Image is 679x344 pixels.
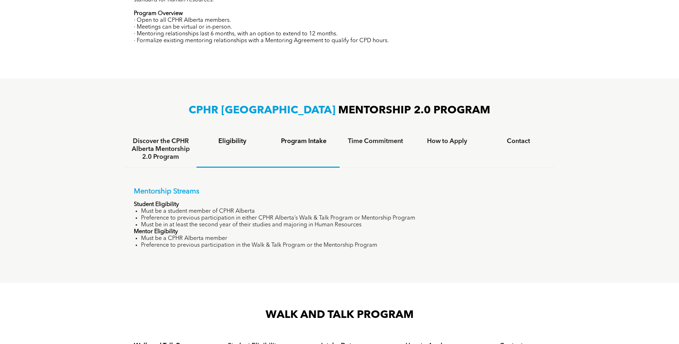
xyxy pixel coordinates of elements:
h4: Discover the CPHR Alberta Mentorship 2.0 Program [131,137,190,161]
li: Must be in at least the second year of their studies and majoring in Human Resources [141,222,545,228]
li: Must be a CPHR Alberta member [141,235,545,242]
h4: Eligibility [203,137,262,145]
span: WALK AND TALK PROGRAM [266,310,414,320]
strong: Program Overview [134,11,183,16]
h4: Contact [489,137,548,145]
li: Preference to previous participation in either CPHR Alberta’s Walk & Talk Program or Mentorship P... [141,215,545,222]
p: · Meetings can be virtual or in-person. [134,24,545,31]
h4: Program Intake [275,137,333,145]
p: · Mentoring relationships last 6 months, with an option to extend to 12 months. [134,31,545,38]
span: MENTORSHIP 2.0 PROGRAM [338,105,490,116]
li: Must be a student member of CPHR Alberta [141,208,545,215]
p: · Open to all CPHR Alberta members. [134,17,545,24]
strong: Mentor Eligibility [134,229,178,235]
li: Preference to previous participation in the Walk & Talk Program or the Mentorship Program [141,242,545,249]
span: CPHR [GEOGRAPHIC_DATA] [189,105,335,116]
p: · Formalize existing mentoring relationships with a Mentoring Agreement to qualify for CPD hours. [134,38,545,44]
strong: Student Eligibility [134,202,179,207]
h4: Time Commitment [346,137,405,145]
h4: How to Apply [418,137,476,145]
p: Mentorship Streams [134,187,545,196]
